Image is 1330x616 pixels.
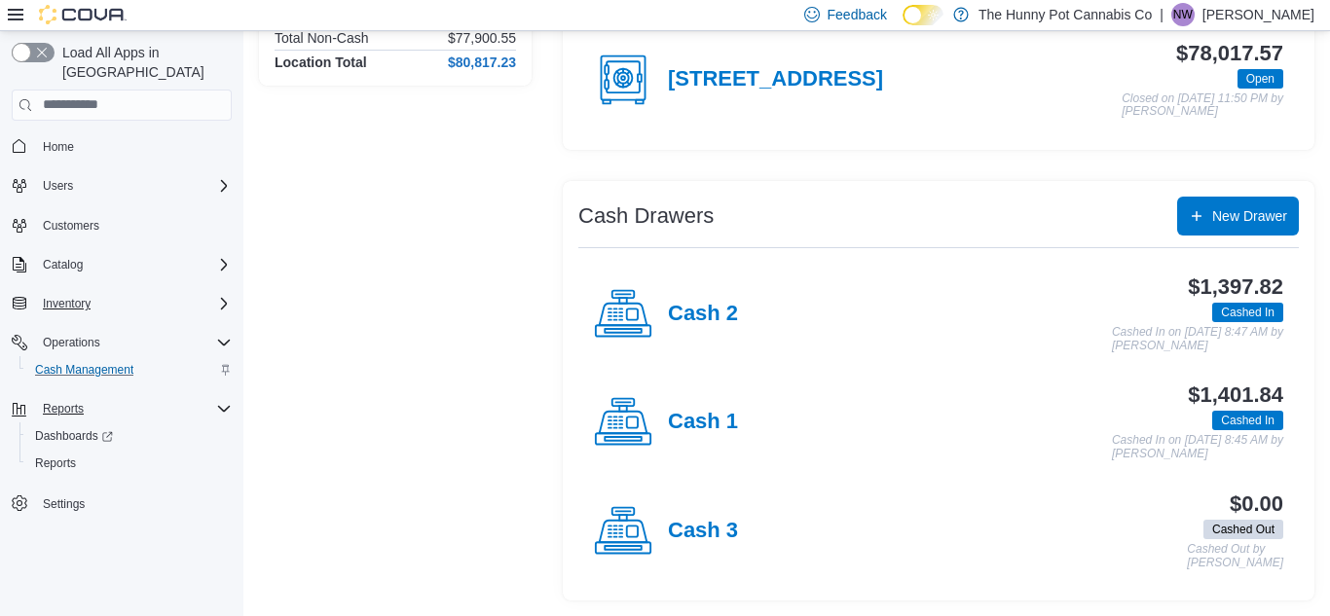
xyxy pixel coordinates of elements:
[1238,69,1283,89] span: Open
[4,489,240,517] button: Settings
[1221,412,1275,429] span: Cashed In
[39,5,127,24] img: Cova
[19,356,240,383] button: Cash Management
[1112,434,1283,460] p: Cashed In on [DATE] 8:45 AM by [PERSON_NAME]
[828,5,887,24] span: Feedback
[43,335,100,350] span: Operations
[43,296,91,311] span: Inventory
[27,358,141,381] a: Cash Management
[27,452,232,475] span: Reports
[4,329,240,356] button: Operations
[55,43,232,82] span: Load All Apps in [GEOGRAPHIC_DATA]
[4,132,240,161] button: Home
[1230,492,1283,516] h3: $0.00
[27,424,232,448] span: Dashboards
[35,490,232,515] span: Settings
[1246,70,1275,88] span: Open
[979,3,1152,26] p: The Hunny Pot Cannabis Co
[35,135,82,159] a: Home
[1188,383,1283,407] h3: $1,401.84
[35,362,133,378] span: Cash Management
[43,178,73,194] span: Users
[27,452,84,475] a: Reports
[35,213,232,237] span: Customers
[43,139,74,155] span: Home
[35,253,232,276] span: Catalog
[35,134,232,159] span: Home
[275,30,369,46] h6: Total Non-Cash
[35,174,81,198] button: Users
[4,172,240,199] button: Users
[1176,42,1283,65] h3: $78,017.57
[1212,303,1283,322] span: Cashed In
[43,401,84,417] span: Reports
[1112,326,1283,352] p: Cashed In on [DATE] 8:47 AM by [PERSON_NAME]
[19,422,240,450] a: Dashboards
[668,302,738,327] h4: Cash 2
[668,67,883,92] h4: [STREET_ADDRESS]
[1212,411,1283,430] span: Cashed In
[43,218,99,234] span: Customers
[27,358,232,381] span: Cash Management
[1122,92,1283,119] p: Closed on [DATE] 11:50 PM by [PERSON_NAME]
[27,424,121,448] a: Dashboards
[35,455,76,471] span: Reports
[1203,520,1283,539] span: Cashed Out
[4,290,240,317] button: Inventory
[1171,3,1195,26] div: Nyanna Walker
[12,125,232,568] nav: Complex example
[35,397,232,420] span: Reports
[35,292,232,315] span: Inventory
[4,211,240,239] button: Customers
[1188,275,1283,299] h3: $1,397.82
[35,214,107,237] a: Customers
[1212,206,1287,226] span: New Drawer
[35,428,113,444] span: Dashboards
[1160,3,1164,26] p: |
[275,54,367,70] h4: Location Total
[448,30,516,46] p: $77,900.55
[35,492,92,516] a: Settings
[1173,3,1193,26] span: NW
[4,251,240,278] button: Catalog
[4,395,240,422] button: Reports
[668,519,738,544] h4: Cash 3
[35,397,92,420] button: Reports
[903,5,943,25] input: Dark Mode
[1202,3,1314,26] p: [PERSON_NAME]
[1177,197,1299,236] button: New Drawer
[35,253,91,276] button: Catalog
[19,450,240,477] button: Reports
[35,331,108,354] button: Operations
[43,496,85,512] span: Settings
[668,410,738,435] h4: Cash 1
[1187,543,1283,569] p: Cashed Out by [PERSON_NAME]
[35,331,232,354] span: Operations
[35,292,98,315] button: Inventory
[448,54,516,70] h4: $80,817.23
[1212,521,1275,538] span: Cashed Out
[903,25,904,26] span: Dark Mode
[1221,304,1275,321] span: Cashed In
[578,204,714,228] h3: Cash Drawers
[43,257,83,272] span: Catalog
[35,174,232,198] span: Users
